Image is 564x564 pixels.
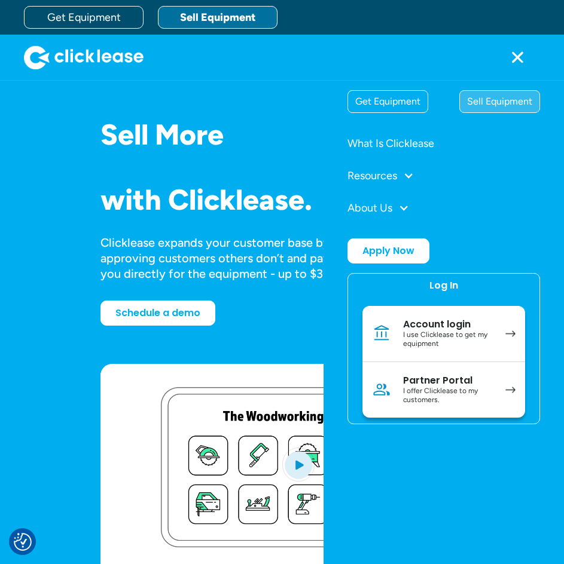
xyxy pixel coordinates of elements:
[347,164,540,187] div: Resources
[347,132,540,155] a: What Is Clicklease
[348,91,428,112] div: Get Equipment
[362,306,525,418] nav: Log In
[347,203,392,213] div: About Us
[24,45,144,69] a: home
[429,280,458,292] div: Log In
[347,170,397,181] div: Resources
[24,45,144,69] img: Clicklease logo
[403,318,493,330] div: Account login
[158,6,278,29] a: Sell Equipment
[495,35,540,80] div: menu
[24,6,144,29] a: Get Equipment
[460,91,539,112] div: Sell Equipment
[14,533,32,551] button: Consent Preferences
[372,324,391,343] img: Bank icon
[505,330,516,337] img: arrow
[403,330,493,349] div: I use Clicklease to get my equipment
[372,380,391,399] img: Person icon
[347,238,429,263] a: Apply Now
[14,533,32,551] img: Revisit consent button
[403,387,493,405] div: I offer Clicklease to my customers.
[362,362,525,418] a: Partner PortalI offer Clicklease to my customers.
[403,375,493,387] div: Partner Portal
[362,306,525,362] a: Account loginI use Clicklease to get my equipment
[347,197,540,219] div: About Us
[505,387,516,393] img: arrow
